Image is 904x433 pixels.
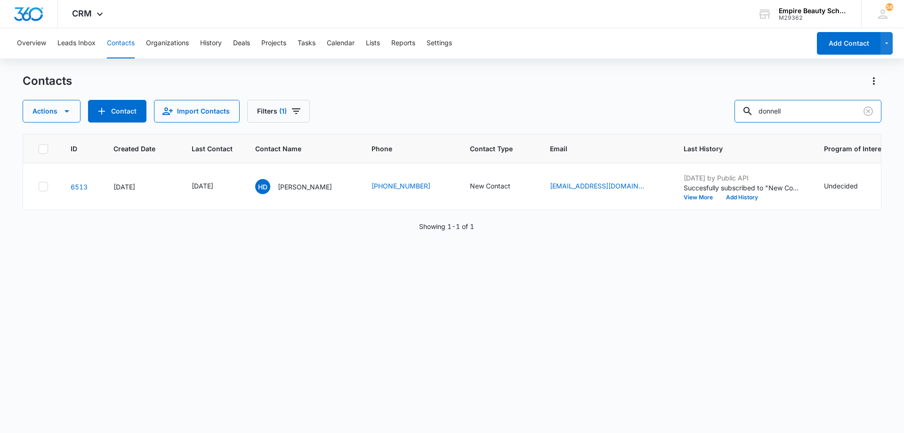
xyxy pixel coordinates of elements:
button: Actions [23,100,81,123]
div: New Contact [470,181,510,191]
span: Last History [684,144,788,154]
div: account name [779,7,847,15]
button: Clear [861,104,876,119]
button: Calendar [327,28,355,58]
span: ID [71,144,77,154]
span: Phone [371,144,434,154]
span: Program of Interest [824,144,888,154]
div: Email - hdonnell33@gmail.com - Select to Edit Field [550,181,661,192]
button: Filters [247,100,310,123]
span: Contact Type [470,144,514,154]
a: [PHONE_NUMBER] [371,181,430,191]
div: Undecided [824,181,858,191]
div: Contact Type - New Contact - Select to Edit Field [470,181,527,192]
button: Tasks [298,28,315,58]
span: Created Date [113,144,155,154]
button: Reports [391,28,415,58]
button: Add Contact [817,32,880,55]
button: Contacts [107,28,135,58]
p: Showing 1-1 of 1 [419,221,474,231]
button: Import Contacts [154,100,240,123]
div: Last Contact - 1652918400 - Select to Edit Field [192,181,230,192]
span: HD [255,179,270,194]
p: [PERSON_NAME] [278,182,332,192]
button: Lists [366,28,380,58]
div: notifications count [886,3,893,11]
span: CRM [72,8,92,18]
a: Navigate to contact details page for Haley Donnell [71,183,88,191]
button: Projects [261,28,286,58]
span: (1) [279,108,287,114]
div: Program of Interest - Undecided - Select to Edit Field [824,181,875,192]
button: Settings [427,28,452,58]
button: View More [684,195,719,200]
span: Contact Name [255,144,335,154]
button: Deals [233,28,250,58]
span: Last Contact [192,144,233,154]
span: Email [550,144,647,154]
button: Add History [719,195,765,200]
button: Overview [17,28,46,58]
p: Succesfully subscribed to "New Contact - Somersworth Email Automation". [684,183,801,193]
span: 58 [886,3,893,11]
div: Contact Name - Haley Donnell - Select to Edit Field [255,179,349,194]
div: [DATE] [192,181,213,191]
button: Actions [866,74,881,89]
button: Organizations [146,28,189,58]
h1: Contacts [23,74,72,88]
div: account id [779,15,847,21]
div: [DATE] [113,182,169,192]
a: [EMAIL_ADDRESS][DOMAIN_NAME] [550,181,644,191]
p: [DATE] by Public API [684,173,801,183]
button: Leads Inbox [57,28,96,58]
input: Search Contacts [734,100,881,123]
div: Phone - (603) 692-8978 - Select to Edit Field [371,181,447,192]
button: Add Contact [88,100,146,123]
button: History [200,28,222,58]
